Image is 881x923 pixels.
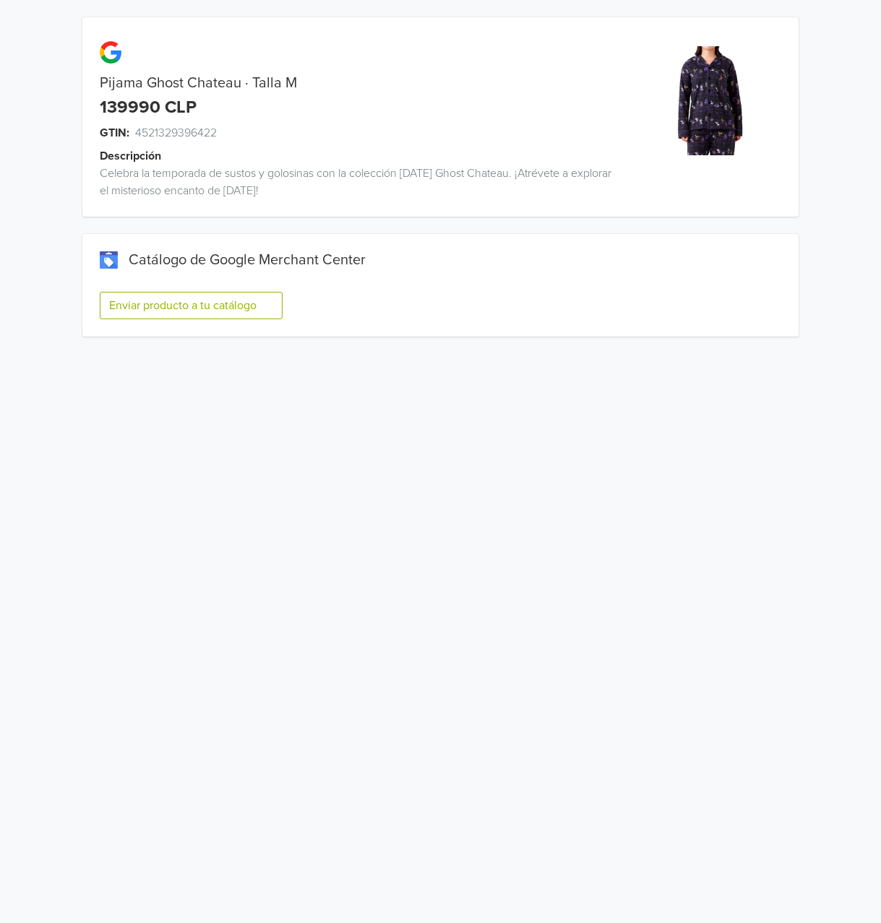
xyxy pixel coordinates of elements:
[82,74,619,92] div: Pijama Ghost Chateau · Talla M
[135,124,217,142] span: 4521329396422
[100,251,781,269] div: Catálogo de Google Merchant Center
[82,165,619,199] div: Celebra la temporada de sustos y golosinas con la colección [DATE] Ghost Chateau. ¡Atrévete a exp...
[100,124,129,142] span: GTIN:
[100,292,283,319] button: Enviar producto a tu catálogo
[655,46,764,155] img: product_image
[100,147,637,165] div: Descripción
[100,97,197,118] div: 139990 CLP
